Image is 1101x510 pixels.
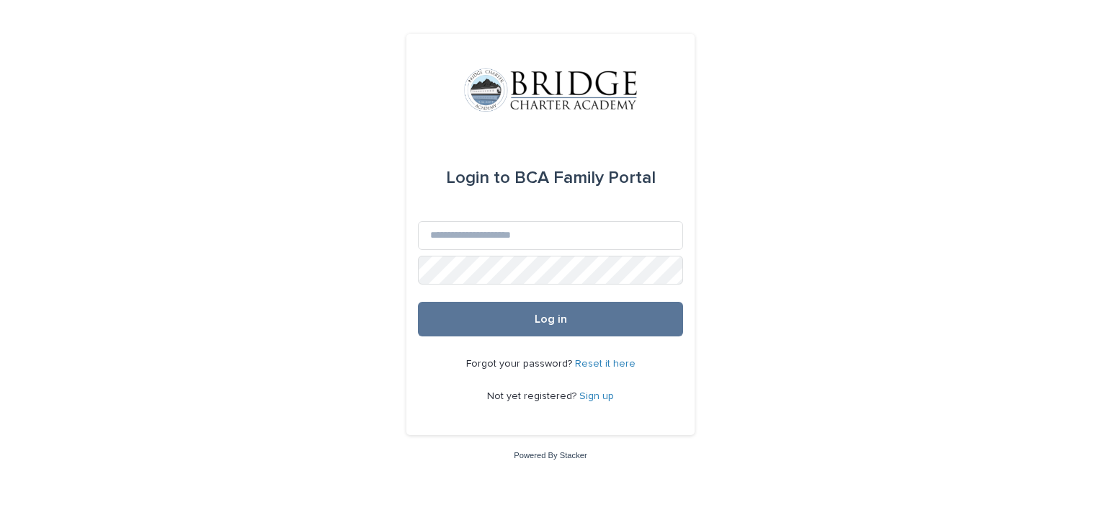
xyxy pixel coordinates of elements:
span: Login to [446,169,510,187]
span: Log in [535,313,567,325]
span: Forgot your password? [466,359,575,369]
span: Not yet registered? [487,391,579,401]
a: Powered By Stacker [514,451,587,460]
a: Sign up [579,391,614,401]
img: V1C1m3IdTEidaUdm9Hs0 [464,68,637,112]
button: Log in [418,302,683,336]
a: Reset it here [575,359,636,369]
div: BCA Family Portal [446,158,656,198]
